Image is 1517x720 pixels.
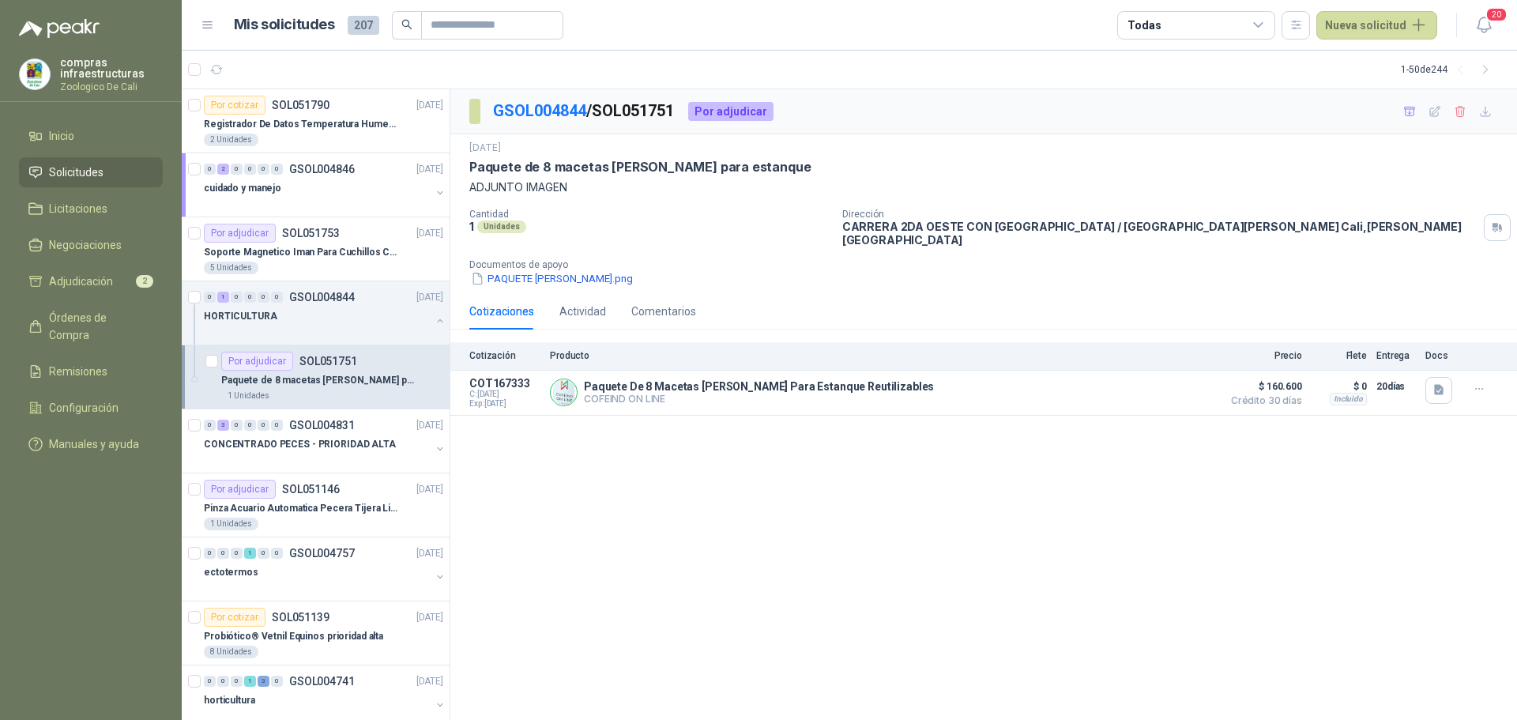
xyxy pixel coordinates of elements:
div: 2 Unidades [204,134,258,146]
p: [DATE] [416,226,443,241]
img: Company Logo [20,59,50,89]
p: [DATE] [416,674,443,689]
p: [DATE] [416,418,443,433]
a: Órdenes de Compra [19,303,163,350]
div: 0 [271,420,283,431]
div: 0 [217,548,229,559]
a: 0 0 0 1 0 0 GSOL004757[DATE] ectotermos [204,544,446,594]
span: 207 [348,16,379,35]
div: 3 [258,676,269,687]
span: Configuración [49,399,119,417]
div: 0 [231,164,243,175]
span: 20 [1485,7,1508,22]
div: 0 [258,292,269,303]
div: Por adjudicar [221,352,293,371]
div: 1 [217,292,229,303]
p: CONCENTRADO PECES - PRIORIDAD ALTA [204,437,396,452]
div: 0 [258,420,269,431]
div: 0 [271,292,283,303]
p: Soporte Magnetico Iman Para Cuchillos Cocina 37.5 Cm De Lujo [204,245,401,260]
div: 0 [231,420,243,431]
p: horticultura [204,693,255,708]
a: Por cotizarSOL051139[DATE] Probiótico® Vetnil Equinos prioridad alta8 Unidades [182,601,450,665]
p: Paquete De 8 Macetas [PERSON_NAME] Para Estanque Reutilizables [584,380,934,393]
p: Entrega [1376,350,1416,361]
div: 0 [204,164,216,175]
a: Por adjudicarSOL051146[DATE] Pinza Acuario Automatica Pecera Tijera Limpiador Alicate1 Unidades [182,473,450,537]
p: Zoologico De Cali [60,82,163,92]
a: 0 1 0 0 0 0 GSOL004844[DATE] HORTICULTURA [204,288,446,338]
a: 0 2 0 0 0 0 GSOL004846[DATE] cuidado y manejo [204,160,446,210]
span: search [401,19,412,30]
span: Órdenes de Compra [49,309,148,344]
p: cuidado y manejo [204,181,281,196]
p: compras infraestructuras [60,57,163,79]
div: 5 Unidades [204,262,258,274]
div: Por cotizar [204,96,265,115]
a: Configuración [19,393,163,423]
a: GSOL004844 [493,101,586,120]
a: Adjudicación2 [19,266,163,296]
div: 0 [204,548,216,559]
p: 1 [469,220,474,233]
p: GSOL004846 [289,164,355,175]
div: 0 [231,292,243,303]
img: Logo peakr [19,19,100,38]
div: 0 [271,164,283,175]
a: Por cotizarSOL051790[DATE] Registrador De Datos Temperatura Humedad Usb 32.000 Registro2 Unidades [182,89,450,153]
a: Por adjudicarSOL051753[DATE] Soporte Magnetico Iman Para Cuchillos Cocina 37.5 Cm De Lujo5 Unidades [182,217,450,281]
a: Solicitudes [19,157,163,187]
p: COFEIND ON LINE [584,393,934,405]
p: 20 días [1376,377,1416,396]
p: HORTICULTURA [204,309,277,324]
div: 0 [244,420,256,431]
div: 0 [258,548,269,559]
div: Por adjudicar [688,102,774,121]
h1: Mis solicitudes [234,13,335,36]
p: [DATE] [416,162,443,177]
a: Licitaciones [19,194,163,224]
div: 1 Unidades [204,518,258,530]
p: ADJUNTO IMAGEN [469,179,1498,196]
p: Precio [1223,350,1302,361]
p: SOL051146 [282,484,340,495]
span: Licitaciones [49,200,107,217]
span: Crédito 30 días [1223,396,1302,405]
p: GSOL004757 [289,548,355,559]
p: Pinza Acuario Automatica Pecera Tijera Limpiador Alicate [204,501,401,516]
p: [DATE] [416,546,443,561]
div: Comentarios [631,303,696,320]
p: [DATE] [416,610,443,625]
p: Docs [1425,350,1457,361]
div: 1 - 50 de 244 [1401,57,1498,82]
div: 0 [204,292,216,303]
div: 0 [231,548,243,559]
p: Probiótico® Vetnil Equinos prioridad alta [204,629,383,644]
div: 0 [271,548,283,559]
span: Manuales y ayuda [49,435,139,453]
p: Paquete de 8 macetas [PERSON_NAME] para estanque [469,159,811,175]
p: [DATE] [469,141,501,156]
div: Incluido [1330,393,1367,405]
a: Inicio [19,121,163,151]
div: 0 [244,164,256,175]
div: Unidades [477,221,526,233]
span: Negociaciones [49,236,122,254]
div: 0 [244,292,256,303]
div: Por adjudicar [204,224,276,243]
a: Remisiones [19,356,163,386]
p: [DATE] [416,98,443,113]
p: Registrador De Datos Temperatura Humedad Usb 32.000 Registro [204,117,401,132]
button: Nueva solicitud [1316,11,1437,40]
p: $ 0 [1312,377,1367,396]
button: 20 [1470,11,1498,40]
div: 1 [244,548,256,559]
a: Por adjudicarSOL051751Paquete de 8 macetas [PERSON_NAME] para estanque1 Unidades [182,345,450,409]
div: 0 [231,676,243,687]
p: Documentos de apoyo [469,259,1511,270]
div: 0 [204,420,216,431]
p: SOL051139 [272,612,329,623]
p: COT167333 [469,377,540,390]
span: Remisiones [49,363,107,380]
div: Actividad [559,303,606,320]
